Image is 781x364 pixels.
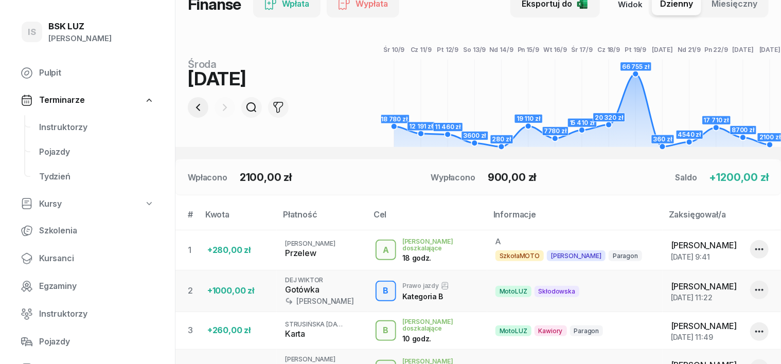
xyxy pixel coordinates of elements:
div: A [495,236,654,247]
div: Wpłacono [188,171,227,184]
a: Instruktorzy [31,115,163,140]
span: [DATE] 9:41 [671,252,710,261]
th: # [175,208,199,230]
tspan: Cz 18/9 [598,46,620,53]
div: Karta [285,327,359,341]
span: Skłodowska [535,286,579,297]
span: IS [28,28,36,37]
div: Saldo [676,171,697,184]
div: +1000,00 zł [207,284,269,298]
tspan: Pn 22/9 [704,46,728,53]
div: 2 [188,284,199,298]
div: Prawo jazdy [402,282,449,290]
span: Egzaminy [39,280,154,293]
tspan: [DATE] [733,46,754,53]
div: Gotówka [285,283,359,297]
tspan: Śr 10/9 [384,45,405,53]
span: Pojazdy [39,145,154,159]
tspan: [DATE] [759,46,780,53]
tspan: So 13/9 [464,46,486,53]
div: Kategoria B [402,292,449,301]
a: Instruktorzy [12,302,163,326]
span: Instruktorzy [39,121,154,134]
button: B [376,320,396,341]
span: [PERSON_NAME] [671,240,737,250]
tspan: Pt 12/9 [437,46,459,53]
tspan: Śr 17/9 [572,45,593,53]
span: MotoLUZ [495,325,531,336]
span: Szkolenia [39,224,154,238]
a: Pulpit [12,61,163,85]
tspan: Wt 16/9 [543,46,567,53]
button: B [376,281,396,301]
a: Kursanci [12,246,163,271]
div: A [379,242,393,259]
th: Informacje [487,208,663,230]
div: BSK LUZ [48,22,112,31]
span: Paragon [609,250,642,261]
span: Instruktorzy [39,307,154,321]
span: [PERSON_NAME] [671,281,737,292]
button: A [376,240,396,260]
tspan: Pn 15/9 [518,46,539,53]
th: Zaksięgował/a [663,208,781,230]
a: Kursy [12,192,163,216]
span: Paragon [570,325,603,336]
div: 1 [188,244,199,257]
tspan: Cz 11/9 [411,46,432,53]
div: [DATE] [188,69,315,88]
span: STRUSIŃSKA [DATE] [285,320,347,328]
div: [PERSON_NAME] doszkalające [402,238,479,251]
span: [PERSON_NAME] [285,240,335,247]
div: Przelew [285,247,359,260]
a: Pojazdy [31,140,163,165]
span: Pojazdy [39,335,154,349]
span: [PERSON_NAME] [671,321,737,331]
tspan: Pt 19/9 [625,46,647,53]
span: [DATE] 11:22 [671,293,713,302]
span: Kursy [39,197,62,211]
a: Tydzień [31,165,163,189]
div: środa [188,59,315,69]
div: +280,00 zł [207,244,269,257]
th: Płatność [277,208,367,230]
span: [DATE] 11:49 [671,333,713,341]
span: Kawiory [535,325,567,336]
div: B [379,322,393,339]
div: +260,00 zł [207,324,269,337]
th: Kwota [199,208,277,230]
span: MotoLUZ [495,286,531,297]
tspan: Nd 21/9 [678,46,701,53]
span: [PERSON_NAME] [547,250,606,261]
a: Szkolenia [12,219,163,243]
div: [PERSON_NAME] [285,297,359,305]
div: [PERSON_NAME] doszkalające [402,318,479,332]
span: DEJ WIKTOR [285,276,323,284]
tspan: [DATE] [652,46,673,53]
th: Cel [367,208,487,230]
div: B [379,282,393,300]
tspan: Nd 14/9 [490,46,513,53]
div: 18 godz. [402,253,456,262]
span: Terminarze [39,94,84,107]
a: Pojazdy [12,330,163,354]
a: Egzaminy [12,274,163,299]
span: SzkołaMOTO [495,250,544,261]
span: Tydzień [39,170,154,184]
span: [PERSON_NAME] [285,355,335,363]
div: [PERSON_NAME] [48,32,112,45]
span: + [709,171,717,184]
span: Pulpit [39,66,154,80]
div: 10 godz. [402,334,456,343]
a: Terminarze [12,88,163,112]
div: 3 [188,324,199,337]
div: Wypłacono [431,171,475,184]
span: Kursanci [39,252,154,265]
